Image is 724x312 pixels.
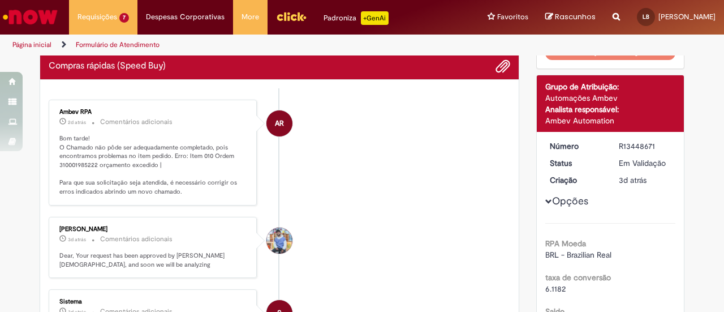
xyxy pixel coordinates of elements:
[619,157,671,169] div: Em Validação
[266,228,292,254] div: Miguel Alves De Jesus
[59,226,248,233] div: [PERSON_NAME]
[76,40,160,49] a: Formulário de Atendimento
[541,157,611,169] dt: Status
[545,12,596,23] a: Rascunhos
[541,140,611,152] dt: Número
[49,61,166,71] h2: Compras rápidas (Speed Buy) Histórico de tíquete
[495,59,510,74] button: Adicionar anexos
[59,298,248,305] div: Sistema
[545,115,676,126] div: Ambev Automation
[545,272,611,283] b: taxa de conversão
[68,119,86,126] time: 26/08/2025 16:20:14
[68,236,86,243] span: 3d atrás
[68,119,86,126] span: 2d atrás
[77,11,117,23] span: Requisições
[276,8,307,25] img: click_logo_yellow_360x200.png
[100,234,173,244] small: Comentários adicionais
[59,134,248,196] p: Bom tarde! O Chamado não pôde ser adequadamente completado, pois encontramos problemas no item pe...
[275,110,284,137] span: AR
[324,11,389,25] div: Padroniza
[266,110,292,136] div: Ambev RPA
[545,81,676,92] div: Grupo de Atribuição:
[1,6,59,28] img: ServiceNow
[619,174,671,186] div: 26/08/2025 14:32:00
[619,140,671,152] div: R13448671
[242,11,259,23] span: More
[361,11,389,25] p: +GenAi
[545,92,676,104] div: Automações Ambev
[545,238,586,249] b: RPA Moeda
[68,236,86,243] time: 26/08/2025 14:56:54
[643,13,649,20] span: LB
[119,13,129,23] span: 7
[545,250,611,260] span: BRL - Brazilian Real
[545,284,566,294] span: 6.1182
[658,12,716,22] span: [PERSON_NAME]
[59,251,248,269] p: Dear, Your request has been approved by [PERSON_NAME][DEMOGRAPHIC_DATA], and soon we will be anal...
[100,117,173,127] small: Comentários adicionais
[619,175,647,185] span: 3d atrás
[12,40,51,49] a: Página inicial
[497,11,528,23] span: Favoritos
[59,109,248,116] div: Ambev RPA
[541,174,611,186] dt: Criação
[619,175,647,185] time: 26/08/2025 14:32:00
[545,104,676,115] div: Analista responsável:
[146,11,225,23] span: Despesas Corporativas
[8,35,474,55] ul: Trilhas de página
[555,11,596,22] span: Rascunhos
